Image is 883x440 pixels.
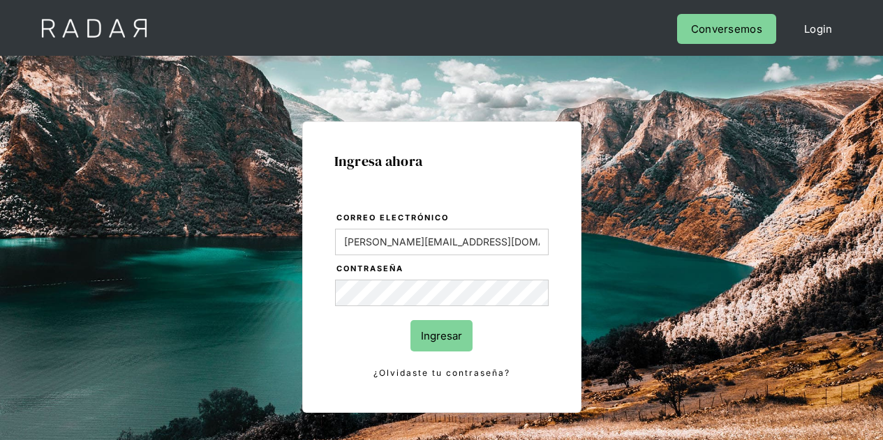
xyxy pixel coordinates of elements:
[334,211,549,381] form: Login Form
[410,320,473,351] input: Ingresar
[336,262,549,276] label: Contraseña
[334,153,549,169] h1: Ingresa ahora
[335,229,549,255] input: bruce@wayne.com
[677,14,776,44] a: Conversemos
[336,211,549,225] label: Correo electrónico
[790,14,847,44] a: Login
[335,365,549,381] a: ¿Olvidaste tu contraseña?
